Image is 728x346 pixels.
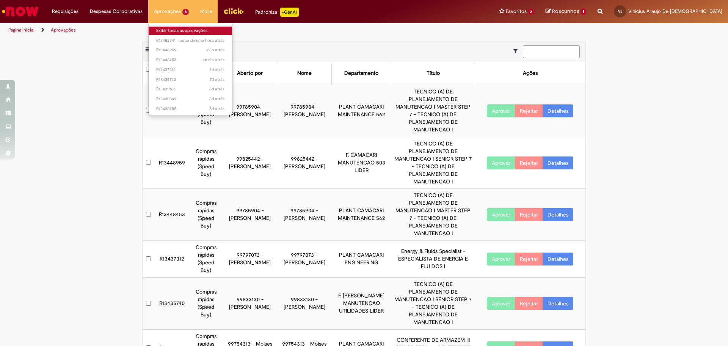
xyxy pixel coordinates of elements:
td: Compras rápidas (Speed Buy) [189,241,223,278]
span: Rascunhos [552,8,579,15]
a: Detalhes [543,253,573,265]
button: Rejeitar [515,253,543,265]
td: TECNICO (A) DE PLANEJAMENTO DE MANUTENCAO I SENIOR STEP 7 - TECNICO (A) DE PLANEJAMENTO DE MANUTE... [391,278,475,330]
a: Exibir todas as aprovações [149,27,232,35]
span: R13430849 [156,96,224,102]
a: Aberto R13430788 : [149,105,232,113]
span: 23h atrás [207,47,224,53]
a: Aberto R13448959 : [149,46,232,54]
span: 7d atrás [210,77,224,82]
a: Detalhes [543,156,573,169]
td: 99797073 - [PERSON_NAME] [223,241,277,278]
button: Aprovar [487,156,515,169]
td: Compras rápidas (Speed Buy) [189,278,223,330]
ul: Trilhas de página [6,23,480,37]
a: Aberto R13437312 : [149,66,232,74]
span: Vinicius Araujo De [DEMOGRAPHIC_DATA] [628,8,722,14]
span: R13430788 [156,106,224,112]
span: 2 [528,9,535,15]
span: R13448453 [156,57,224,63]
span: R13448959 [156,47,224,53]
td: F. [PERSON_NAME] MANUTENCAO UTILIDADES LIDER [331,278,391,330]
div: Ações [523,70,538,77]
span: 6d atrás [209,67,224,73]
a: Aberto R13430849 : [149,95,232,103]
span: cerca de uma hora atrás [179,38,224,43]
td: R13437312 [154,241,189,278]
td: Compras rápidas (Speed Buy) [189,137,223,189]
button: Aprovar [487,104,515,117]
div: Padroniza [255,8,299,17]
td: TECNICO (A) DE PLANEJAMENTO DE MANUTENCAO I MASTER STEP 7 - TECNICO (A) DE PLANEJAMENTO DE MANUTE... [391,189,475,241]
span: R13435740 [156,77,224,83]
span: VJ [618,9,622,14]
button: Rejeitar [515,208,543,221]
a: Rascunhos [546,8,586,15]
td: PLANT CAMACARI ENGINEERING [331,241,391,278]
time: 21/08/2025 16:13:52 [209,67,224,73]
span: R13437312 [156,67,224,73]
div: Departamento [344,70,378,77]
img: click_logo_yellow_360x200.png [223,5,244,17]
time: 20/08/2025 11:28:52 [209,86,224,92]
time: 21/08/2025 11:30:07 [210,77,224,82]
span: 8 [182,9,189,15]
span: Requisições [52,8,78,15]
div: Título [427,70,440,77]
time: 20/08/2025 08:21:42 [209,106,224,112]
time: 20/08/2025 08:38:42 [209,96,224,102]
span: 1 [581,8,586,15]
time: 27/08/2025 13:05:56 [179,38,224,43]
td: 99833130 - [PERSON_NAME] [223,278,277,330]
button: Rejeitar [515,104,543,117]
span: um dia atrás [201,57,224,63]
td: F. CAMACARI MANUTENCAO 503 LIDER [331,137,391,189]
a: Detalhes [543,208,573,221]
td: 99797073 - [PERSON_NAME] [277,241,331,278]
div: Aberto por [237,70,263,77]
td: 99825442 - [PERSON_NAME] [223,137,277,189]
span: 8d atrás [209,96,224,102]
a: Aberto R13452341 : [149,36,232,45]
td: 99785904 - [PERSON_NAME] [277,85,331,137]
span: 8d atrás [209,86,224,92]
time: 26/08/2025 13:54:15 [201,57,224,63]
td: R13435740 [154,278,189,330]
td: 99785904 - [PERSON_NAME] [223,189,277,241]
a: Aberto R13448453 : [149,56,232,64]
td: 99785904 - [PERSON_NAME] [223,85,277,137]
span: Aprovações [154,8,181,15]
td: Energy & Fluids Specialist - ESPECIALISTA DE ENERGIA E FLUIDOS I [391,241,475,278]
td: TECNICO (A) DE PLANEJAMENTO DE MANUTENCAO I MASTER STEP 7 - TECNICO (A) DE PLANEJAMENTO DE MANUTE... [391,85,475,137]
a: Aberto R13435740 : [149,76,232,84]
button: Rejeitar [515,156,543,169]
button: Aprovar [487,208,515,221]
time: 26/08/2025 15:10:56 [207,47,224,53]
p: +GenAi [280,8,299,17]
a: Detalhes [543,297,573,310]
div: Nome [297,70,312,77]
td: PLANT CAMACARI MAINTENANCE 562 [331,85,391,137]
td: TECNICO (A) DE PLANEJAMENTO DE MANUTENCAO I SENIOR STEP 7 - TECNICO (A) DE PLANEJAMENTO DE MANUTE... [391,137,475,189]
span: Favoritos [506,8,527,15]
a: Detalhes [543,104,573,117]
button: Rejeitar [515,297,543,310]
td: R13448959 [154,137,189,189]
i: Mostrar filtros para: Suas Solicitações [513,48,521,54]
span: Despesas Corporativas [90,8,143,15]
a: Aberto R13431966 : [149,85,232,93]
a: Aprovações [51,27,76,33]
td: Compras rápidas (Speed Buy) [189,189,223,241]
td: 99825442 - [PERSON_NAME] [277,137,331,189]
button: Aprovar [487,253,515,265]
span: R13452341 [156,38,224,44]
a: Página inicial [8,27,35,33]
span: R13431966 [156,86,224,92]
img: ServiceNow [1,4,40,19]
td: 99833130 - [PERSON_NAME] [277,278,331,330]
ul: Aprovações [148,23,232,115]
td: 99785904 - [PERSON_NAME] [277,189,331,241]
button: Aprovar [487,297,515,310]
span: More [200,8,212,15]
span: 8d atrás [209,106,224,112]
